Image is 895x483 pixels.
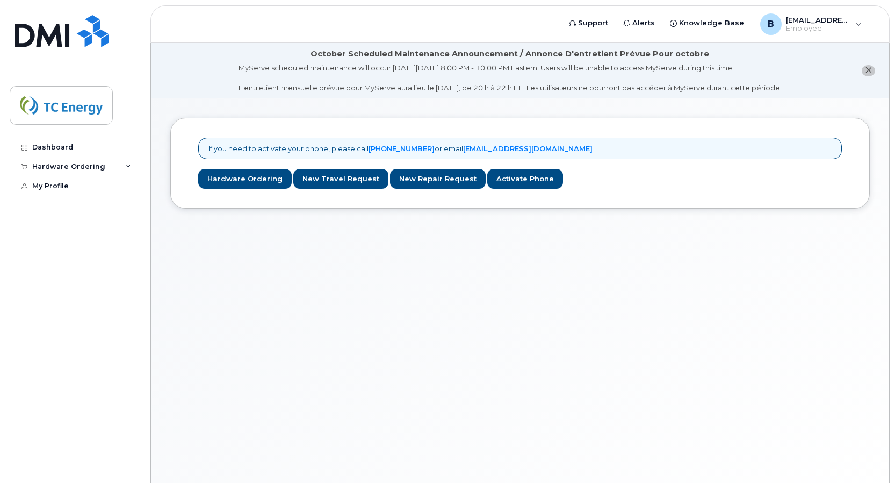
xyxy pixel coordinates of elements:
p: If you need to activate your phone, please call or email [208,144,593,154]
button: close notification [862,65,875,76]
a: [EMAIL_ADDRESS][DOMAIN_NAME] [463,144,593,153]
div: MyServe scheduled maintenance will occur [DATE][DATE] 8:00 PM - 10:00 PM Eastern. Users will be u... [239,63,782,93]
a: Hardware Ordering [198,169,292,189]
a: New Repair Request [390,169,486,189]
a: New Travel Request [293,169,388,189]
div: October Scheduled Maintenance Announcement / Annonce D'entretient Prévue Pour octobre [311,48,709,60]
a: Activate Phone [487,169,563,189]
iframe: Messenger Launcher [848,436,887,475]
a: [PHONE_NUMBER] [369,144,435,153]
